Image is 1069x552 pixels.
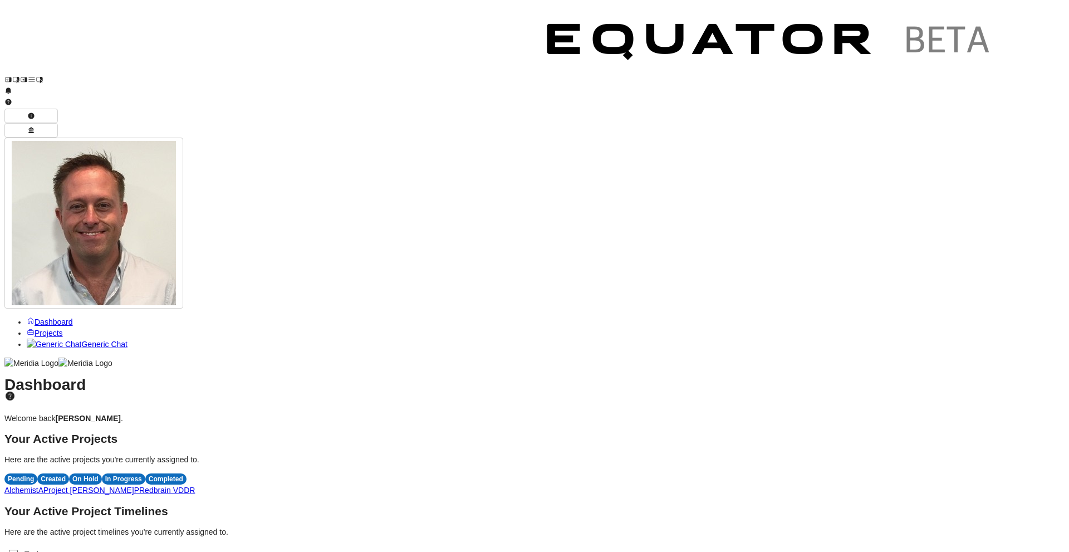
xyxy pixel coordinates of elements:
a: Generic ChatGeneric Chat [27,340,128,349]
span: A [38,486,43,495]
p: Welcome back . [4,413,1065,424]
img: Generic Chat [27,339,81,350]
a: Dashboard [27,317,73,326]
h1: Dashboard [4,379,1065,402]
span: P [134,486,139,495]
a: AlchemistA [4,486,43,495]
h2: Your Active Projects [4,433,1065,444]
a: Projects [27,329,63,338]
img: Customer Logo [43,4,528,84]
p: Here are the active projects you're currently assigned to. [4,454,1065,465]
span: R [189,486,195,495]
img: Meridia Logo [4,358,58,369]
div: Completed [145,473,187,485]
h2: Your Active Project Timelines [4,506,1065,517]
strong: [PERSON_NAME] [56,414,121,423]
img: Meridia Logo [58,358,112,369]
a: Redbrain VDDR [139,486,195,495]
div: Pending [4,473,37,485]
img: Customer Logo [528,4,1012,84]
div: In Progress [102,473,145,485]
p: Here are the active project timelines you're currently assigned to. [4,526,1065,538]
a: Project [PERSON_NAME]P [43,486,139,495]
div: On Hold [69,473,102,485]
div: Created [37,473,69,485]
img: Profile Icon [12,141,176,305]
span: Generic Chat [81,340,127,349]
span: Dashboard [35,317,73,326]
span: Projects [35,329,63,338]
